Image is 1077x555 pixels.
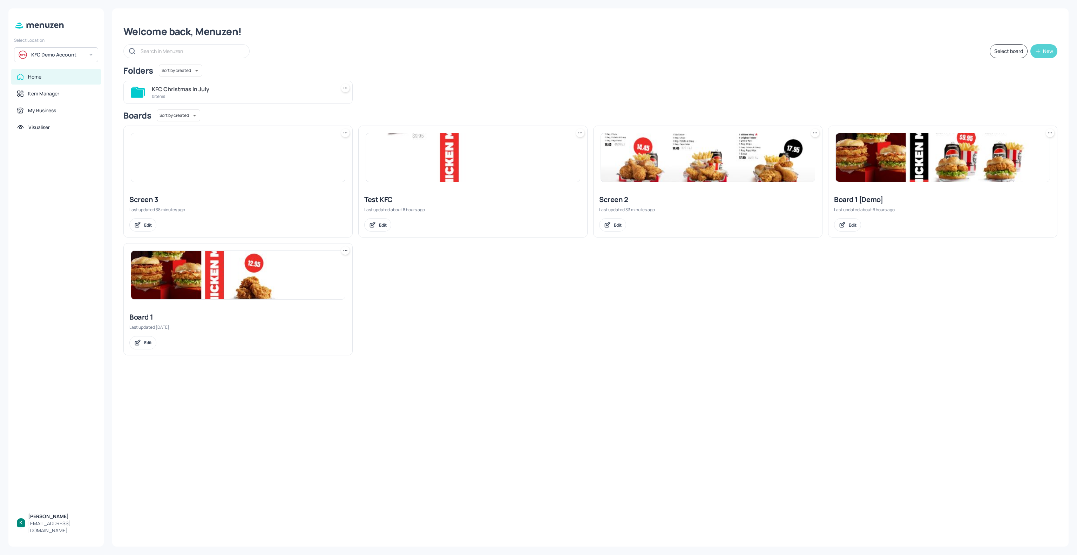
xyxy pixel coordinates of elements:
div: Edit [849,222,856,228]
div: KFC Demo Account [31,51,84,58]
img: 2025-08-19-1755608610845afk46fssr5g.jpeg [131,133,345,182]
div: Last updated about 6 hours ago. [834,207,1051,213]
div: Visualiser [28,124,50,131]
div: Edit [379,222,387,228]
div: Screen 2 [599,195,817,205]
div: [EMAIL_ADDRESS][DOMAIN_NAME] [28,520,95,534]
div: KFC Christmas in July [152,85,333,93]
div: Last updated 38 minutes ago. [129,207,347,213]
div: Board 1 [Demo] [834,195,1051,205]
div: Select Location [14,37,98,43]
div: Boards [123,110,151,121]
div: Sort by created [159,63,202,78]
div: Last updated about 8 hours ago. [364,207,582,213]
button: Select board [990,44,1028,58]
div: Screen 3 [129,195,347,205]
img: ACg8ocKBIlbXoTTzaZ8RZ_0B6YnoiWvEjOPx6MQW7xFGuDwnGH3hbQ=s96-c [17,518,25,527]
div: [PERSON_NAME] [28,513,95,520]
input: Search in Menuzen [141,46,242,56]
div: Item Manager [28,90,59,97]
div: My Business [28,107,56,114]
div: Last updated [DATE]. [129,324,347,330]
div: New [1043,49,1053,54]
div: Edit [144,222,152,228]
img: avatar [19,51,27,59]
div: Last updated 33 minutes ago. [599,207,817,213]
img: 2025-08-19-1755582098296i183xvvvas.jpeg [366,133,580,182]
div: Edit [144,340,152,346]
img: 2025-08-19-1755589526011iz91503qzsc.jpeg [836,133,1050,182]
button: New [1030,44,1057,58]
div: Board 1 [129,312,347,322]
div: Test KFC [364,195,582,205]
div: Welcome back, Menuzen! [123,25,1057,38]
img: 2025-08-18-1755512376929zu2nbwj1d6.jpeg [131,251,345,299]
div: Sort by created [157,108,200,122]
div: Edit [614,222,622,228]
div: Home [28,73,41,80]
div: Folders [123,65,153,76]
div: 0 items [152,93,333,99]
img: 2025-08-19-1755608897639nnd2y1hkyn9.jpeg [601,133,815,182]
